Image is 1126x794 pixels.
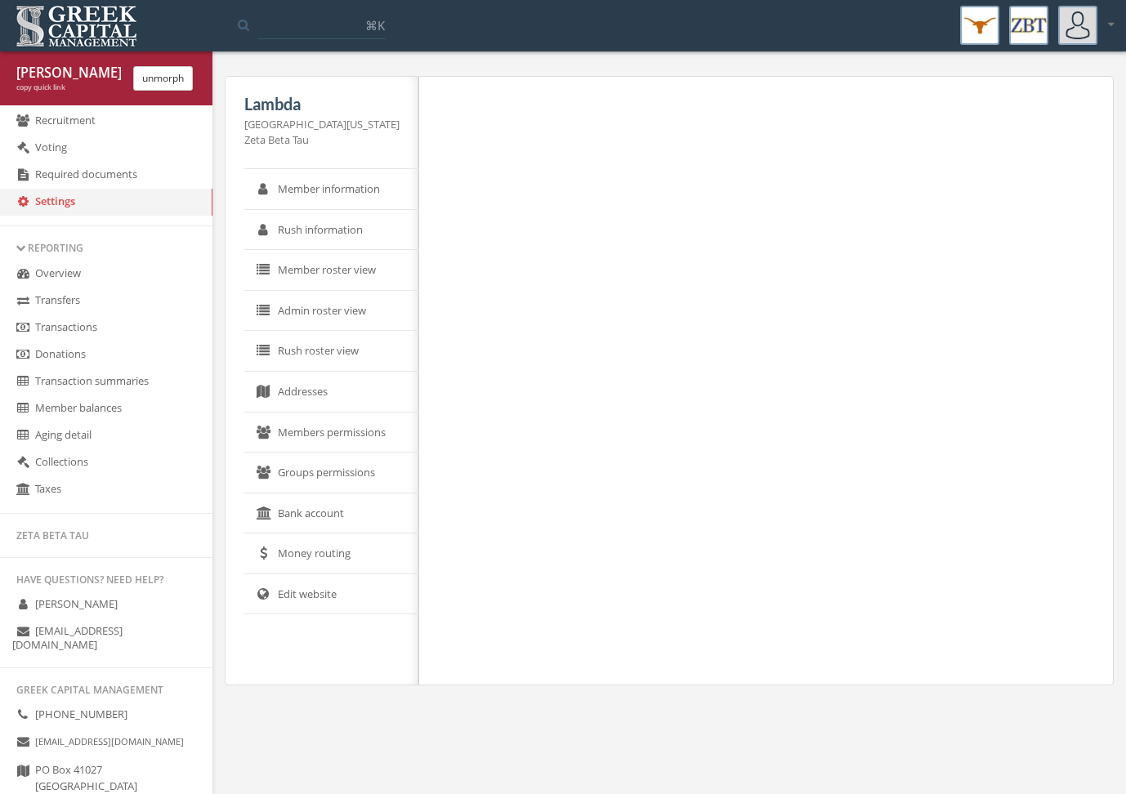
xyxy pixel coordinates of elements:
div: Reporting [16,241,196,255]
a: Member information [244,169,419,210]
span: PO Box 41027 [GEOGRAPHIC_DATA] [35,762,137,794]
a: Members permissions [244,413,419,453]
h5: Lambda [244,95,400,113]
a: Groups permissions [244,453,419,493]
a: Edit website [244,574,419,615]
a: Rush information [244,210,419,251]
div: [PERSON_NAME] [PERSON_NAME] [16,64,121,83]
button: unmorph [133,66,193,91]
small: [EMAIL_ADDRESS][DOMAIN_NAME] [35,735,184,747]
a: Rush roster view [244,331,419,372]
div: [GEOGRAPHIC_DATA][US_STATE] Zeta Beta Tau [244,117,400,147]
div: copy quick link [16,83,121,93]
a: Admin roster view [244,291,419,332]
span: ⌘K [365,17,385,33]
a: Member roster view [244,250,419,291]
a: Money routing [244,533,419,574]
span: [PERSON_NAME] [35,596,118,611]
a: Addresses [244,372,419,413]
a: Bank account [244,493,419,534]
